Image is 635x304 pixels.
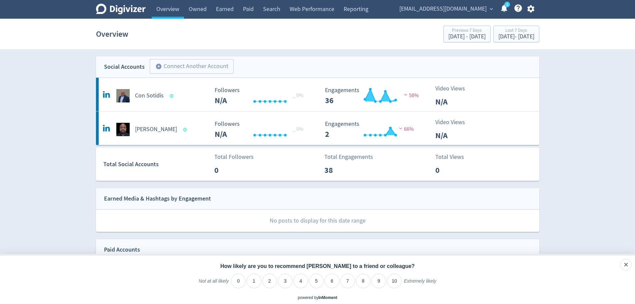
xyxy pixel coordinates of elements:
[435,96,474,108] p: N/A
[340,274,355,288] li: 7
[214,164,253,176] p: 0
[322,87,422,105] svg: Engagements 36
[397,4,495,14] button: [EMAIL_ADDRESS][DOMAIN_NAME]
[96,78,539,111] a: Con Sotidis undefinedCon Sotidis Followers --- _ 0% Followers N/A Engagements 36 Engagements 36 5...
[435,84,474,93] p: Video Views
[504,2,510,7] a: 1
[402,92,419,99] span: 58%
[488,6,494,12] span: expand_more
[399,4,487,14] span: [EMAIL_ADDRESS][DOMAIN_NAME]
[498,28,534,34] div: Last 7 Days
[135,92,164,100] h5: Con Sotidis
[96,111,539,145] a: Tapiwa Masenda undefined[PERSON_NAME] Followers --- _ 0% Followers N/A Engagements 2 Engagements ...
[324,153,373,162] p: Total Engagements
[443,26,491,42] button: Previous 7 Days[DATE] - [DATE]
[214,153,254,162] p: Total Followers
[104,245,140,255] div: Paid Accounts
[96,210,539,232] p: No posts to display for this date range
[293,92,303,99] span: _ 0%
[435,129,474,141] p: N/A
[324,164,363,176] p: 38
[448,34,486,40] div: [DATE] - [DATE]
[322,121,422,138] svg: Engagements 2
[397,126,414,132] span: 66%
[145,60,234,74] a: Connect Another Account
[293,274,308,288] li: 4
[397,126,404,131] img: negative-performance.svg
[387,274,402,288] li: 10
[103,160,210,169] div: Total Social Accounts
[325,274,339,288] li: 6
[435,118,474,127] p: Video Views
[435,164,474,176] p: 0
[356,274,371,288] li: 8
[96,23,128,45] h1: Overview
[135,125,177,133] h5: [PERSON_NAME]
[402,92,409,97] img: negative-performance.svg
[448,28,486,34] div: Previous 7 Days
[309,274,324,288] li: 5
[278,274,293,288] li: 3
[298,295,337,301] div: powered by inmoment
[170,94,175,98] span: Data last synced: 3 Sep 2025, 7:01pm (AEST)
[493,26,539,42] button: Last 7 Days[DATE]- [DATE]
[155,63,162,70] span: add_circle
[506,2,508,7] text: 1
[150,59,234,74] button: Connect Another Account
[116,89,130,102] img: Con Sotidis undefined
[116,123,130,136] img: Tapiwa Masenda undefined
[435,153,474,162] p: Total Views
[318,295,337,300] a: InMoment
[211,87,311,105] svg: Followers ---
[404,278,436,289] label: Extremely likely
[104,194,211,204] div: Earned Media & Hashtags by Engagement
[498,34,534,40] div: [DATE] - [DATE]
[247,274,261,288] li: 1
[262,274,277,288] li: 2
[620,259,632,270] div: Close survey
[183,128,189,131] span: Data last synced: 3 Sep 2025, 6:01pm (AEST)
[199,278,229,289] label: Not at all likely
[104,62,145,72] div: Social Accounts
[371,274,386,288] li: 9
[211,121,311,138] svg: Followers ---
[293,126,303,132] span: _ 0%
[231,274,246,288] li: 0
